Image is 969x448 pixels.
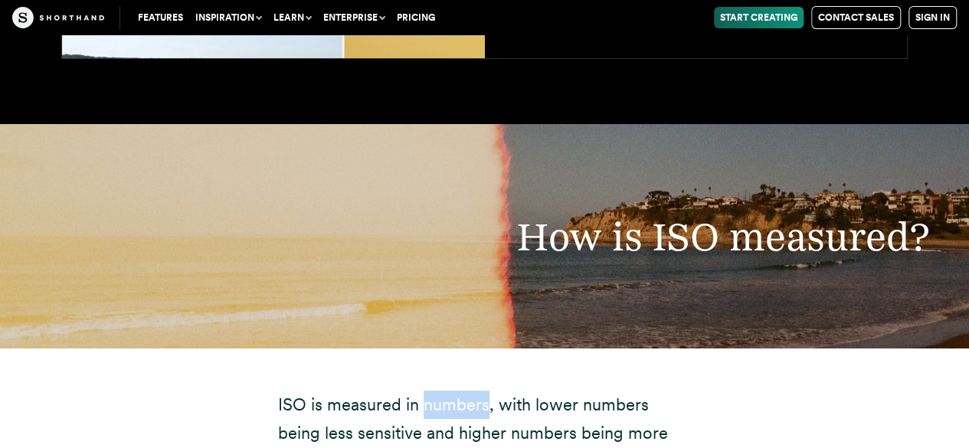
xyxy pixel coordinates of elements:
[267,7,317,28] button: Learn
[189,7,267,28] button: Inspiration
[908,6,957,29] a: Sign in
[132,7,189,28] a: Features
[405,217,959,256] h2: How is ISO measured?
[317,7,391,28] button: Enterprise
[714,7,804,28] a: Start Creating
[391,7,441,28] a: Pricing
[12,7,104,28] img: The Craft
[811,6,901,29] a: Contact Sales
